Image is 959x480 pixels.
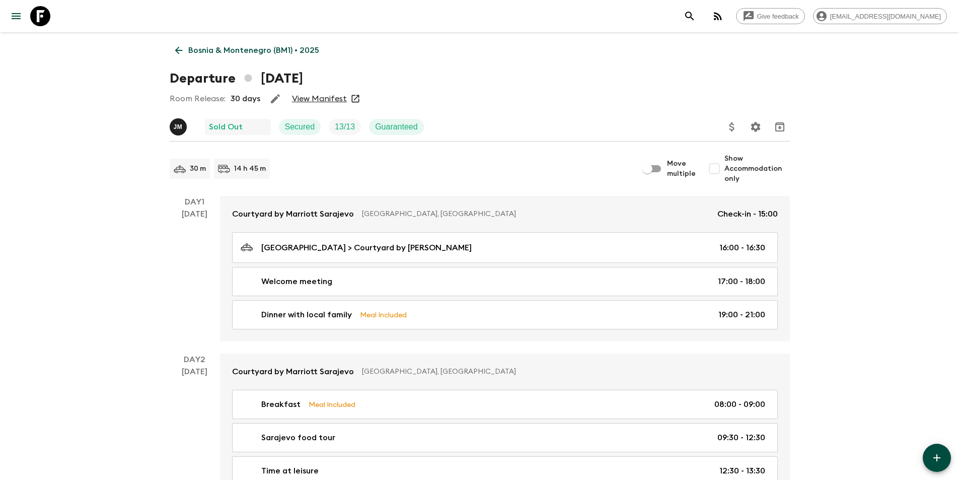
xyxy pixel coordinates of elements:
div: [EMAIL_ADDRESS][DOMAIN_NAME] [813,8,947,24]
div: Trip Fill [329,119,361,135]
button: Update Price, Early Bird Discount and Costs [722,117,742,137]
span: Give feedback [752,13,804,20]
p: J M [174,123,183,131]
button: JM [170,118,189,135]
h1: Departure [DATE] [170,68,303,89]
p: [GEOGRAPHIC_DATA], [GEOGRAPHIC_DATA] [362,367,770,377]
a: Give feedback [736,8,805,24]
p: 30 days [231,93,260,105]
span: [EMAIL_ADDRESS][DOMAIN_NAME] [825,13,946,20]
p: Meal Included [360,309,407,320]
a: [GEOGRAPHIC_DATA] > Courtyard by [PERSON_NAME]16:00 - 16:30 [232,232,778,263]
p: 30 m [190,164,206,174]
p: 19:00 - 21:00 [718,309,765,321]
p: Dinner with local family [261,309,352,321]
p: 12:30 - 13:30 [719,465,765,477]
p: 17:00 - 18:00 [718,276,765,288]
span: Move multiple [667,159,696,179]
p: [GEOGRAPHIC_DATA] > Courtyard by [PERSON_NAME] [261,242,472,254]
p: Welcome meeting [261,276,332,288]
p: Time at leisure [261,465,319,477]
a: View Manifest [292,94,347,104]
button: Settings [746,117,766,137]
p: Secured [285,121,315,133]
p: 16:00 - 16:30 [719,242,765,254]
p: Day 1 [170,196,220,208]
a: BreakfastMeal Included08:00 - 09:00 [232,390,778,419]
a: Sarajevo food tour09:30 - 12:30 [232,423,778,452]
button: Archive (Completed, Cancelled or Unsynced Departures only) [770,117,790,137]
a: Bosnia & Montenegro (BM1) • 2025 [170,40,325,60]
button: search adventures [680,6,700,26]
span: Janko Milovanović [170,121,189,129]
span: Show Accommodation only [724,154,790,184]
p: 13 / 13 [335,121,355,133]
p: Breakfast [261,398,301,410]
p: 09:30 - 12:30 [717,432,765,444]
p: Day 2 [170,354,220,366]
div: Secured [279,119,321,135]
a: Dinner with local familyMeal Included19:00 - 21:00 [232,300,778,329]
p: Sarajevo food tour [261,432,335,444]
p: Bosnia & Montenegro (BM1) • 2025 [188,44,319,56]
p: 08:00 - 09:00 [714,398,765,410]
p: Courtyard by Marriott Sarajevo [232,366,354,378]
a: Courtyard by Marriott Sarajevo[GEOGRAPHIC_DATA], [GEOGRAPHIC_DATA]Check-in - 15:00 [220,196,790,232]
p: Guaranteed [375,121,418,133]
p: Meal Included [309,399,355,410]
p: [GEOGRAPHIC_DATA], [GEOGRAPHIC_DATA] [362,209,709,219]
p: Courtyard by Marriott Sarajevo [232,208,354,220]
p: 14 h 45 m [234,164,266,174]
p: Room Release: [170,93,226,105]
a: Welcome meeting17:00 - 18:00 [232,267,778,296]
p: Check-in - 15:00 [717,208,778,220]
a: Courtyard by Marriott Sarajevo[GEOGRAPHIC_DATA], [GEOGRAPHIC_DATA] [220,354,790,390]
p: Sold Out [209,121,243,133]
div: [DATE] [182,208,207,341]
button: menu [6,6,26,26]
